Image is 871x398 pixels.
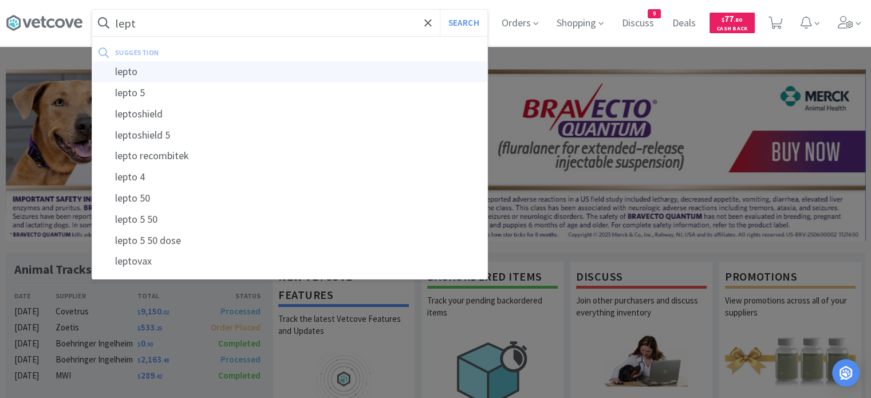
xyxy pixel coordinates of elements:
a: Discuss9 [617,18,659,29]
a: $77.80Cash Back [710,7,755,38]
div: lepto 5 50 dose [92,230,487,251]
div: lepto 5 [92,82,487,104]
span: 77 [722,13,742,24]
div: lepto 4 [92,167,487,188]
input: Search by item, sku, manufacturer, ingredient, size... [92,10,487,36]
div: lepto 50 [92,188,487,209]
div: lepto [92,61,487,82]
div: leptoshield 5 [92,125,487,146]
a: Deals [668,18,700,29]
div: lepto 5 50 [92,209,487,230]
button: Search [440,10,487,36]
span: . 80 [734,16,742,23]
span: Cash Back [716,26,748,33]
span: 9 [648,10,660,18]
div: Open Intercom Messenger [832,359,860,387]
div: leptovax [92,251,487,272]
span: $ [722,16,724,23]
div: suggestion [115,44,320,61]
div: lepto recombitek [92,145,487,167]
div: leptoshield [92,104,487,125]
